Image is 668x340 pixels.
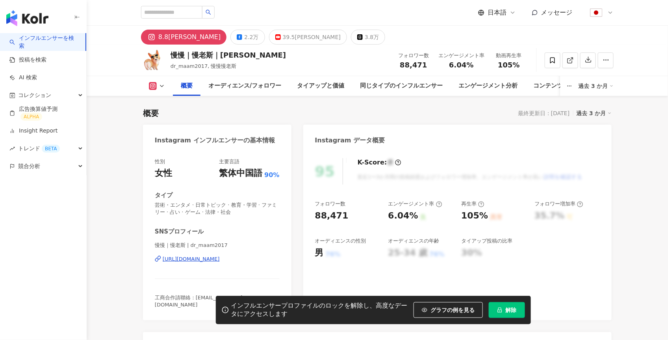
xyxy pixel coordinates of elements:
div: 概要 [181,81,193,91]
span: トレンド [18,140,60,157]
div: フォロワー数 [315,200,346,207]
img: flag-Japan-800x800.png [589,5,604,20]
span: 競合分析 [18,157,40,175]
div: エンゲージメント率 [388,200,442,207]
div: 動画再生率 [494,52,524,60]
div: タイアップ投稿の比率 [461,237,512,245]
a: searchインフルエンサーを検索 [9,34,79,50]
span: メッセージ [541,9,573,16]
a: AI 検索 [9,74,37,82]
button: 2.2万 [230,30,265,45]
span: 日本語 [488,8,507,17]
div: 同じタイプのインフルエンサー [360,81,443,91]
button: 39.5[PERSON_NAME] [269,30,347,45]
img: logo [6,10,48,26]
div: 39.5[PERSON_NAME] [283,32,341,43]
div: [URL][DOMAIN_NAME] [163,256,220,263]
span: rise [9,146,15,151]
div: 3.8万 [365,32,379,43]
span: 105% [498,61,520,69]
div: Instagram データ概要 [315,136,385,145]
span: 慢慢｜慢老斯 | dr_maam2017 [155,242,280,249]
div: 慢慢｜慢老斯｜[PERSON_NAME] [171,50,286,60]
div: 6.04% [388,210,418,222]
div: 繁体中国語 [219,167,262,179]
span: 90% [264,171,279,179]
span: グラフの例を見る [430,307,475,313]
a: 広告換算値予測ALPHA [9,105,80,121]
div: 105% [461,210,488,222]
div: SNSプロフィール [155,228,204,236]
div: エンゲージメント分析 [458,81,518,91]
div: K-Score : [358,158,401,167]
div: 2.2万 [244,32,258,43]
div: 過去 3 か月 [577,108,612,118]
button: 解除 [489,302,525,318]
span: コレクション [18,86,51,104]
div: 8.8[PERSON_NAME] [158,32,221,43]
button: グラフの例を見る [414,302,483,318]
button: 3.8万 [351,30,385,45]
div: 再生率 [461,200,484,207]
div: 女性 [155,167,172,179]
div: エンゲージメント率 [438,52,484,60]
div: 概要 [143,108,159,119]
a: Insight Report [9,127,58,135]
a: 投稿を検索 [9,56,46,64]
span: 88,471 [400,61,427,69]
div: 主要言語 [219,158,239,165]
span: 6.04% [449,61,473,69]
button: 8.8[PERSON_NAME] [141,30,226,45]
div: オーディエンスの年齢 [388,237,439,245]
div: BETA [42,145,60,153]
div: フォロワー数 [398,52,429,60]
div: 過去 3 か月 [579,80,614,92]
span: 解除 [506,307,517,313]
div: インフルエンサープロファイルのロックを解除し、高度なデータにアクセスします [231,302,410,318]
div: タイプ [155,191,173,200]
span: dr_maam2017, 慢慢慢老斯 [171,63,237,69]
div: コンテンツ内容分析 [533,81,586,91]
div: フォロワー増加率 [534,200,583,207]
div: オーディエンスの性別 [315,237,366,245]
div: Instagram インフルエンサーの基本情報 [155,136,275,145]
span: 芸術・エンタメ · 日常トピック · 教育・学習 · ファミリー · 占い · ゲーム · 法律・社会 [155,202,280,216]
span: lock [497,307,503,313]
div: 性別 [155,158,165,165]
img: KOL Avatar [141,49,165,72]
span: 工商合作請聯絡：[EMAIL_ADDRESS][DOMAIN_NAME] [155,295,243,308]
div: タイアップと価値 [297,81,344,91]
span: search [206,9,211,15]
div: 最終更新日：[DATE] [518,110,570,116]
a: [URL][DOMAIN_NAME] [155,256,280,263]
div: 88,471 [315,210,349,222]
div: オーディエンス/フォロワー [208,81,281,91]
div: 男 [315,247,324,259]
